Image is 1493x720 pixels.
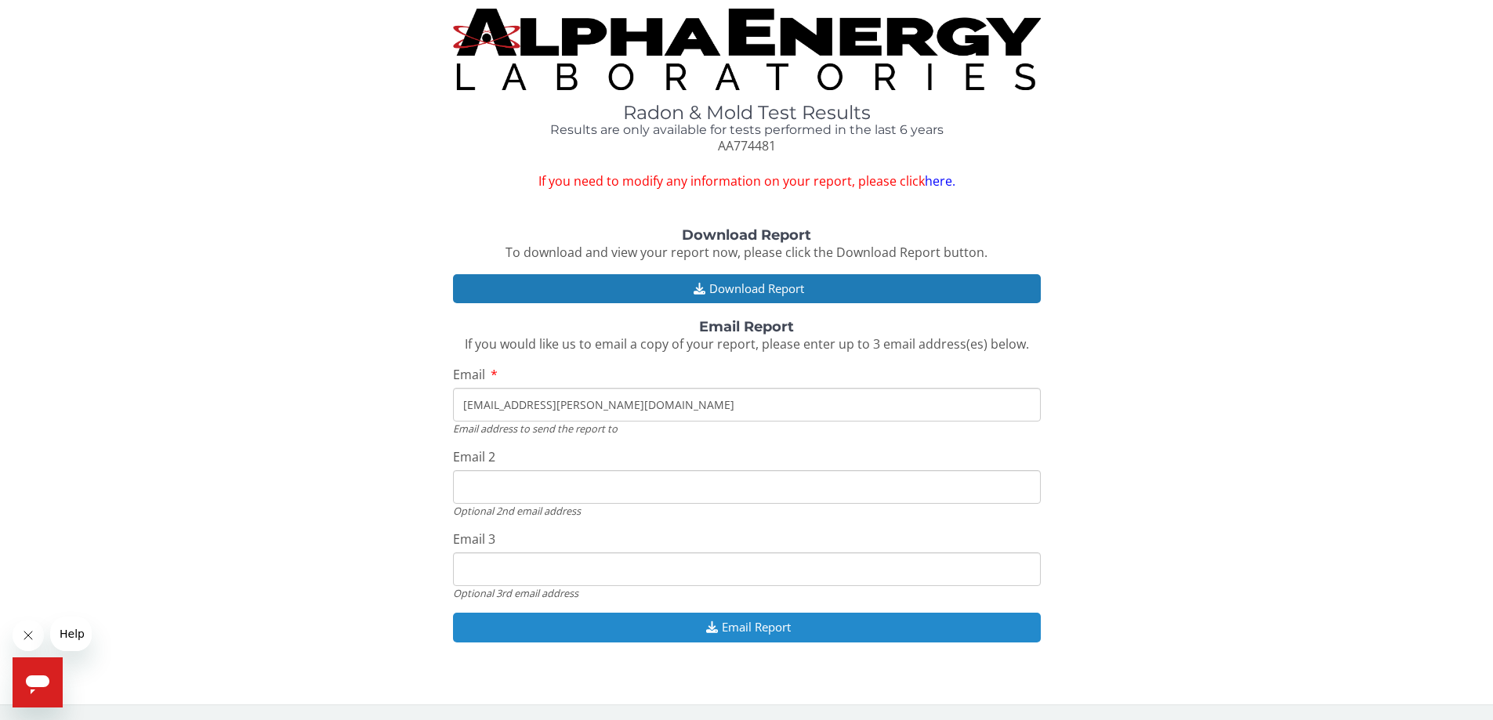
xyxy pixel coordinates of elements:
[453,422,1041,436] div: Email address to send the report to
[453,613,1041,642] button: Email Report
[453,366,485,383] span: Email
[465,335,1029,353] span: If you would like us to email a copy of your report, please enter up to 3 email address(es) below.
[453,123,1041,137] h4: Results are only available for tests performed in the last 6 years
[453,172,1041,190] span: If you need to modify any information on your report, please click
[453,9,1041,90] img: TightCrop.jpg
[718,137,776,154] span: AA774481
[453,103,1041,123] h1: Radon & Mold Test Results
[453,274,1041,303] button: Download Report
[453,504,1041,518] div: Optional 2nd email address
[453,586,1041,600] div: Optional 3rd email address
[506,244,987,261] span: To download and view your report now, please click the Download Report button.
[682,226,811,244] strong: Download Report
[453,448,495,465] span: Email 2
[13,657,63,707] iframe: Button to launch messaging window
[699,318,794,335] strong: Email Report
[13,620,44,651] iframe: Close message
[925,172,955,190] a: here.
[453,530,495,548] span: Email 3
[50,617,92,651] iframe: Message from company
